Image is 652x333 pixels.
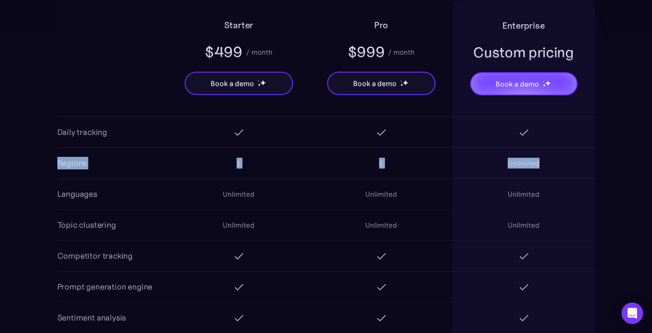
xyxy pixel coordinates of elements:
[502,18,544,33] h2: Enterprise
[543,84,546,87] img: star
[388,47,415,57] div: / month
[223,189,255,199] div: Unlimited
[260,80,266,86] img: star
[545,80,551,86] img: star
[379,158,383,169] div: 1
[402,80,408,86] img: star
[57,157,87,169] div: Regions
[374,18,388,32] h2: Pro
[496,78,539,89] div: Book a demo
[258,80,259,82] img: star
[205,42,242,62] div: $499
[400,83,403,86] img: star
[348,42,385,62] div: $999
[57,188,97,200] div: Languages
[327,72,436,95] a: Book a demostarstarstar
[185,72,293,95] a: Book a demostarstarstar
[258,83,261,86] img: star
[353,78,396,89] div: Book a demo
[543,81,544,82] img: star
[57,219,116,231] div: Topic clustering
[365,220,397,230] div: Unlimited
[57,281,153,293] div: Prompt generation engine
[508,158,540,169] div: Unlimited
[57,126,107,138] div: Daily tracking
[622,303,643,324] div: Open Intercom Messenger
[508,220,540,230] div: Unlimited
[246,47,272,57] div: / month
[365,189,397,199] div: Unlimited
[470,72,578,95] a: Book a demostarstarstar
[57,311,126,324] div: Sentiment analysis
[473,43,574,62] div: Custom pricing
[224,18,254,32] h2: Starter
[508,189,540,199] div: Unlimited
[223,220,255,230] div: Unlimited
[57,250,133,262] div: Competitor tracking
[211,78,254,89] div: Book a demo
[237,158,241,169] div: 1
[400,80,402,82] img: star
